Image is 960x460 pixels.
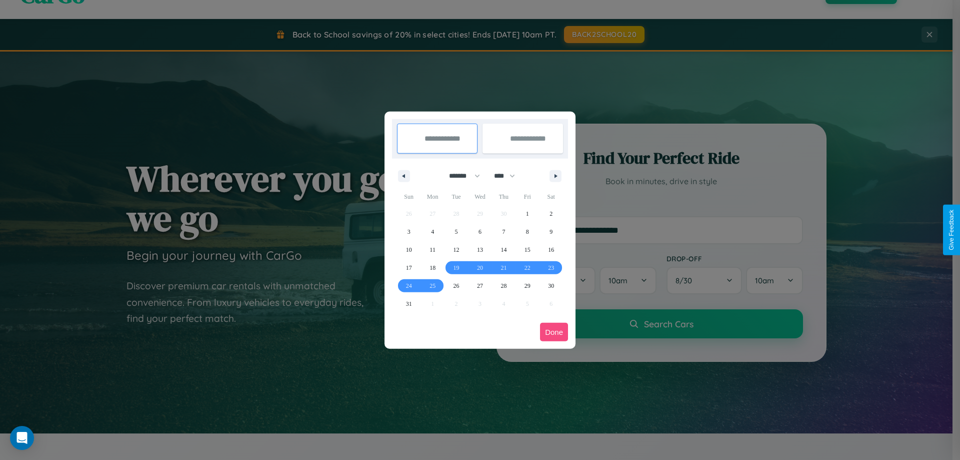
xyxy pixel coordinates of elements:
[539,277,563,295] button: 30
[397,189,420,205] span: Sun
[526,223,529,241] span: 8
[540,323,568,341] button: Done
[548,277,554,295] span: 30
[948,210,955,250] div: Give Feedback
[407,223,410,241] span: 3
[406,259,412,277] span: 17
[468,223,491,241] button: 6
[526,205,529,223] span: 1
[492,241,515,259] button: 14
[539,223,563,241] button: 9
[477,259,483,277] span: 20
[406,241,412,259] span: 10
[406,277,412,295] span: 24
[502,223,505,241] span: 7
[468,189,491,205] span: Wed
[10,426,34,450] div: Open Intercom Messenger
[420,259,444,277] button: 18
[420,189,444,205] span: Mon
[420,277,444,295] button: 25
[420,241,444,259] button: 11
[515,277,539,295] button: 29
[539,205,563,223] button: 2
[539,259,563,277] button: 23
[453,277,459,295] span: 26
[492,259,515,277] button: 21
[444,259,468,277] button: 19
[453,259,459,277] span: 19
[406,295,412,313] span: 31
[397,259,420,277] button: 17
[477,241,483,259] span: 13
[477,277,483,295] span: 27
[397,223,420,241] button: 3
[444,241,468,259] button: 12
[429,241,435,259] span: 11
[515,189,539,205] span: Fri
[453,241,459,259] span: 12
[524,241,530,259] span: 15
[515,241,539,259] button: 15
[455,223,458,241] span: 5
[444,223,468,241] button: 5
[431,223,434,241] span: 4
[397,295,420,313] button: 31
[548,259,554,277] span: 23
[515,259,539,277] button: 22
[500,259,506,277] span: 21
[492,189,515,205] span: Thu
[468,259,491,277] button: 20
[492,277,515,295] button: 28
[468,277,491,295] button: 27
[444,189,468,205] span: Tue
[500,241,506,259] span: 14
[539,241,563,259] button: 16
[492,223,515,241] button: 7
[468,241,491,259] button: 13
[397,277,420,295] button: 24
[515,223,539,241] button: 8
[397,241,420,259] button: 10
[429,259,435,277] span: 18
[500,277,506,295] span: 28
[549,205,552,223] span: 2
[524,277,530,295] span: 29
[515,205,539,223] button: 1
[549,223,552,241] span: 9
[478,223,481,241] span: 6
[420,223,444,241] button: 4
[429,277,435,295] span: 25
[444,277,468,295] button: 26
[524,259,530,277] span: 22
[539,189,563,205] span: Sat
[548,241,554,259] span: 16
